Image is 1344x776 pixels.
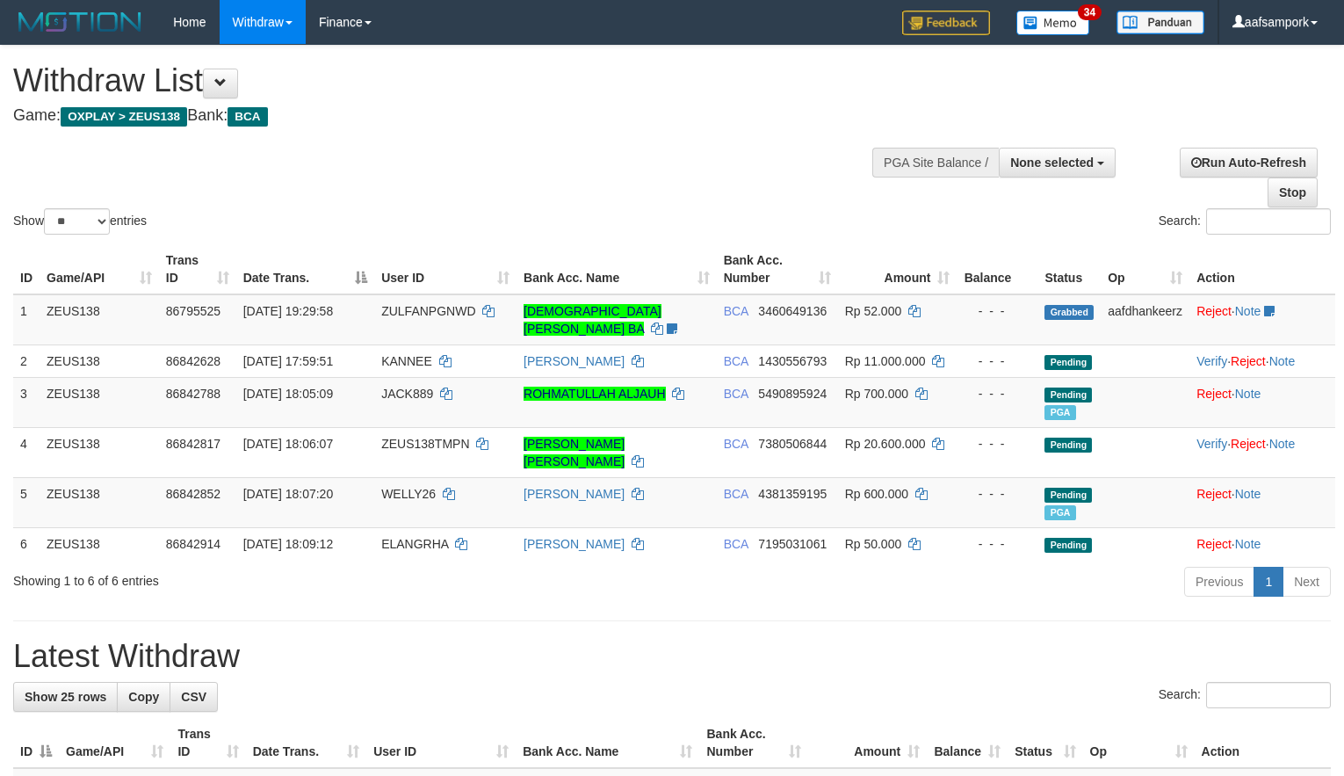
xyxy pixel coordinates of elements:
td: ZEUS138 [40,344,159,377]
span: Rp 20.600.000 [845,437,926,451]
span: 86842788 [166,387,220,401]
span: Copy 1430556793 to clipboard [758,354,827,368]
a: Run Auto-Refresh [1180,148,1318,178]
td: · [1189,294,1335,345]
th: Balance [957,244,1037,294]
span: [DATE] 17:59:51 [243,354,333,368]
a: 1 [1254,567,1283,597]
a: Stop [1268,178,1318,207]
h1: Latest Withdraw [13,639,1331,674]
th: Bank Acc. Name: activate to sort column ascending [516,718,699,768]
td: ZEUS138 [40,527,159,560]
span: [DATE] 18:06:07 [243,437,333,451]
span: BCA [724,437,748,451]
div: PGA Site Balance / [872,148,999,178]
th: Op: activate to sort column ascending [1101,244,1189,294]
td: ZEUS138 [40,477,159,527]
span: Marked by aafnoeunsreypich [1044,505,1075,520]
div: - - - [964,485,1030,503]
span: Rp 700.000 [845,387,908,401]
a: Note [1269,354,1296,368]
a: Reject [1231,437,1266,451]
td: · · [1189,427,1335,477]
label: Search: [1159,208,1331,235]
span: Copy [128,690,159,704]
span: ELANGRHA [381,537,448,551]
td: 4 [13,427,40,477]
span: 86842817 [166,437,220,451]
span: Pending [1044,388,1092,403]
span: Pending [1044,488,1092,503]
button: None selected [999,148,1116,178]
td: ZEUS138 [40,377,159,427]
a: CSV [170,682,218,712]
span: JACK889 [381,387,433,401]
span: [DATE] 19:29:58 [243,304,333,318]
h1: Withdraw List [13,63,878,98]
a: Previous [1184,567,1254,597]
div: - - - [964,385,1030,403]
span: BCA [228,107,267,127]
a: Copy [117,682,170,712]
th: User ID: activate to sort column ascending [366,718,516,768]
input: Search: [1206,682,1331,708]
span: Copy 4381359195 to clipboard [758,487,827,501]
span: 34 [1078,4,1102,20]
select: Showentries [44,208,110,235]
th: Action [1189,244,1335,294]
th: Status: activate to sort column ascending [1008,718,1082,768]
span: 86795525 [166,304,220,318]
span: Show 25 rows [25,690,106,704]
input: Search: [1206,208,1331,235]
th: Date Trans.: activate to sort column ascending [246,718,367,768]
a: Verify [1196,354,1227,368]
td: · [1189,477,1335,527]
span: BCA [724,487,748,501]
a: Note [1269,437,1296,451]
a: Note [1235,387,1261,401]
span: Rp 50.000 [845,537,902,551]
span: WELLY26 [381,487,436,501]
th: Action [1195,718,1331,768]
label: Search: [1159,682,1331,708]
span: [DATE] 18:09:12 [243,537,333,551]
span: BCA [724,387,748,401]
a: Reject [1196,537,1232,551]
img: MOTION_logo.png [13,9,147,35]
a: [PERSON_NAME] [524,537,625,551]
td: ZEUS138 [40,294,159,345]
img: Button%20Memo.svg [1016,11,1090,35]
a: Show 25 rows [13,682,118,712]
th: Bank Acc. Number: activate to sort column ascending [699,718,808,768]
th: Bank Acc. Number: activate to sort column ascending [717,244,838,294]
img: panduan.png [1116,11,1204,34]
th: Op: activate to sort column ascending [1083,718,1195,768]
th: Bank Acc. Name: activate to sort column ascending [517,244,717,294]
th: Game/API: activate to sort column ascending [40,244,159,294]
span: Pending [1044,355,1092,370]
td: 6 [13,527,40,560]
span: [DATE] 18:05:09 [243,387,333,401]
span: BCA [724,304,748,318]
span: CSV [181,690,206,704]
th: User ID: activate to sort column ascending [374,244,517,294]
span: Grabbed [1044,305,1094,320]
a: Next [1283,567,1331,597]
a: Note [1235,304,1261,318]
a: [PERSON_NAME] [524,487,625,501]
a: [PERSON_NAME] [PERSON_NAME] [524,437,625,468]
span: Rp 52.000 [845,304,902,318]
span: Copy 5490895924 to clipboard [758,387,827,401]
label: Show entries [13,208,147,235]
div: - - - [964,302,1030,320]
th: Balance: activate to sort column ascending [927,718,1008,768]
th: Status [1037,244,1101,294]
a: Verify [1196,437,1227,451]
th: Amount: activate to sort column ascending [808,718,927,768]
span: Copy 7195031061 to clipboard [758,537,827,551]
div: - - - [964,352,1030,370]
h4: Game: Bank: [13,107,878,125]
td: 3 [13,377,40,427]
th: Game/API: activate to sort column ascending [59,718,170,768]
td: 5 [13,477,40,527]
